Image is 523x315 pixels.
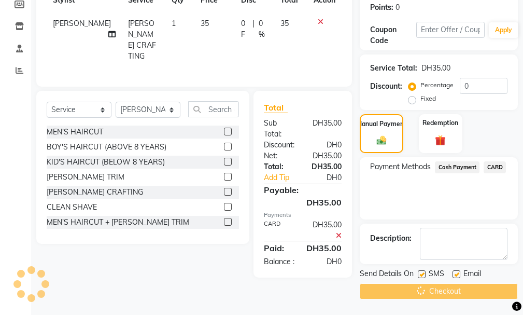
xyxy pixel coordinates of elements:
[53,19,111,28] span: [PERSON_NAME]
[256,196,349,209] div: DH35.00
[370,63,417,74] div: Service Total:
[256,161,303,172] div: Total:
[420,94,436,103] label: Fixed
[357,119,406,129] label: Manual Payment
[435,161,479,173] span: Cash Payment
[416,22,485,38] input: Enter Offer / Coupon Code
[128,19,156,61] span: [PERSON_NAME] CRAFTING
[256,118,303,140] div: Sub Total:
[429,268,444,281] span: SMS
[256,150,303,161] div: Net:
[256,220,303,241] div: CARD
[201,19,209,28] span: 35
[395,2,400,13] div: 0
[47,187,143,198] div: [PERSON_NAME] CRAFTING
[47,202,97,213] div: CLEAN SHAVE
[463,268,481,281] span: Email
[47,127,103,138] div: MEN'S HAIRCUT
[241,18,249,40] span: 0 F
[47,172,124,183] div: [PERSON_NAME] TRIM
[264,102,288,113] span: Total
[47,217,189,228] div: MEN'S HAIRCUT + [PERSON_NAME] TRIM
[432,134,449,147] img: _gift.svg
[310,172,349,183] div: DH0
[303,118,349,140] div: DH35.00
[256,184,349,196] div: Payable:
[280,19,289,28] span: 35
[259,18,268,40] span: 0 %
[172,19,176,28] span: 1
[370,233,412,244] div: Description:
[370,2,393,13] div: Points:
[256,242,299,254] div: Paid:
[374,135,389,146] img: _cash.svg
[420,80,454,90] label: Percentage
[303,220,349,241] div: DH35.00
[299,242,349,254] div: DH35.00
[360,268,414,281] span: Send Details On
[47,142,166,153] div: BOY'S HAIRCUT (ABOVE 8 YEARS)
[370,81,402,92] div: Discount:
[303,161,349,172] div: DH35.00
[252,18,255,40] span: |
[47,157,165,168] div: KID'S HAIRCUT (BELOW 8 YEARS)
[484,161,506,173] span: CARD
[489,22,518,38] button: Apply
[303,256,349,267] div: DH0
[264,211,342,220] div: Payments
[422,118,458,128] label: Redemption
[370,24,416,46] div: Coupon Code
[256,172,310,183] a: Add Tip
[303,150,349,161] div: DH35.00
[303,140,349,150] div: DH0
[421,63,450,74] div: DH35.00
[256,256,303,267] div: Balance :
[188,101,239,117] input: Search or Scan
[256,140,303,150] div: Discount:
[370,161,431,172] span: Payment Methods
